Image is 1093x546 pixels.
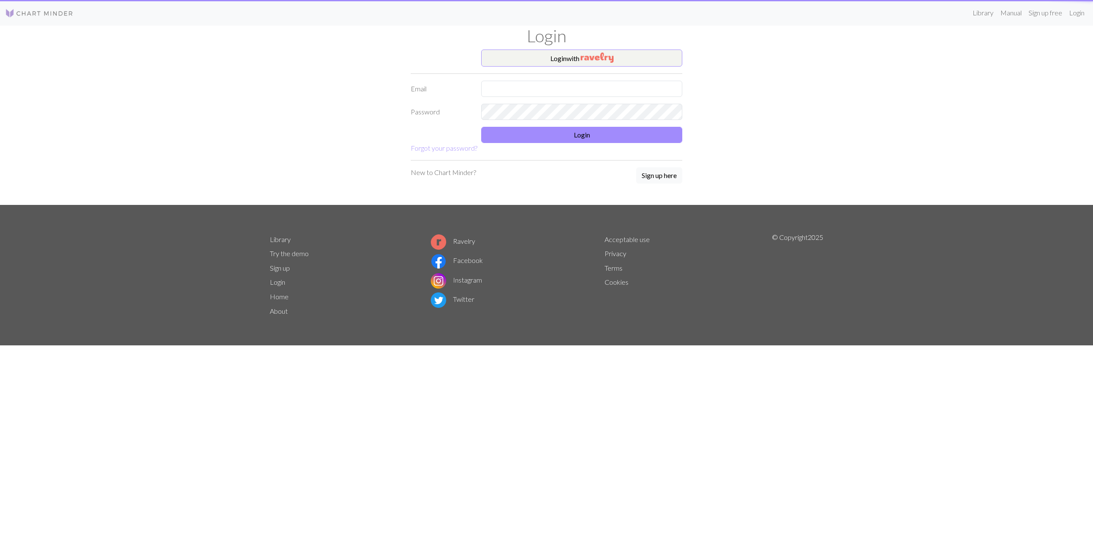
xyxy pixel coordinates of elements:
[581,53,614,63] img: Ravelry
[605,278,628,286] a: Cookies
[270,249,309,257] a: Try the demo
[431,292,446,308] img: Twitter logo
[481,50,682,67] button: Loginwith
[5,8,73,18] img: Logo
[411,144,477,152] a: Forgot your password?
[431,234,446,250] img: Ravelry logo
[605,264,622,272] a: Terms
[431,256,483,264] a: Facebook
[997,4,1025,21] a: Manual
[969,4,997,21] a: Library
[270,235,291,243] a: Library
[265,26,828,46] h1: Login
[431,295,474,303] a: Twitter
[605,249,626,257] a: Privacy
[431,276,482,284] a: Instagram
[411,167,476,178] p: New to Chart Minder?
[431,237,475,245] a: Ravelry
[270,264,290,272] a: Sign up
[772,232,823,318] p: © Copyright 2025
[431,254,446,269] img: Facebook logo
[406,81,476,97] label: Email
[1066,4,1088,21] a: Login
[1025,4,1066,21] a: Sign up free
[270,278,285,286] a: Login
[481,127,682,143] button: Login
[406,104,476,120] label: Password
[270,307,288,315] a: About
[605,235,650,243] a: Acceptable use
[636,167,682,184] button: Sign up here
[270,292,289,301] a: Home
[431,273,446,289] img: Instagram logo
